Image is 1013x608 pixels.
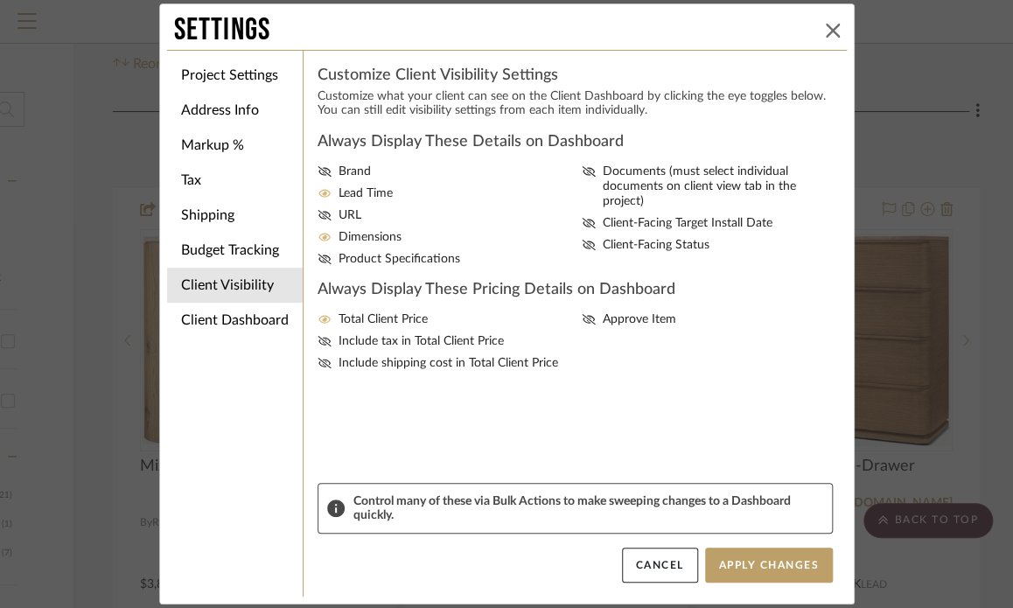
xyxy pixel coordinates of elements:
[167,58,303,93] li: Project Settings
[603,238,709,253] span: Client-Facing Status
[167,128,303,163] li: Markup %
[167,268,303,303] li: Client Visibility
[318,279,833,300] h4: Always Display These Pricing Details on Dashboard
[603,312,676,327] span: Approve Item
[603,164,840,209] span: Documents (must select individual documents on client view tab in the project)
[339,186,393,201] span: Lead Time
[167,163,303,198] li: Tax
[318,65,833,86] h4: Customize Client Visibility Settings
[318,89,833,117] p: Customize what your client can see on the Client Dashboard by clicking the eye toggles below. You...
[167,233,303,268] li: Budget Tracking
[339,252,460,267] span: Product Specifications
[622,548,698,583] button: Cancel
[339,164,371,179] span: Brand
[339,356,558,371] span: Include shipping cost in Total Client Price
[167,198,303,233] li: Shipping
[353,494,823,522] span: Control many of these via Bulk Actions to make sweeping changes to a Dashboard quickly.
[339,208,361,223] span: URL
[339,312,428,327] span: Total Client Price
[167,303,303,338] li: Client Dashboard
[167,93,303,128] li: Address Info
[318,131,833,152] h4: Always Display These Details on Dashboard
[603,216,772,231] span: Client-Facing Target Install Date
[339,230,402,245] span: Dimensions
[339,334,504,349] span: Include tax in Total Client Price
[705,548,833,583] button: Apply Changes
[174,11,819,50] div: Settings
